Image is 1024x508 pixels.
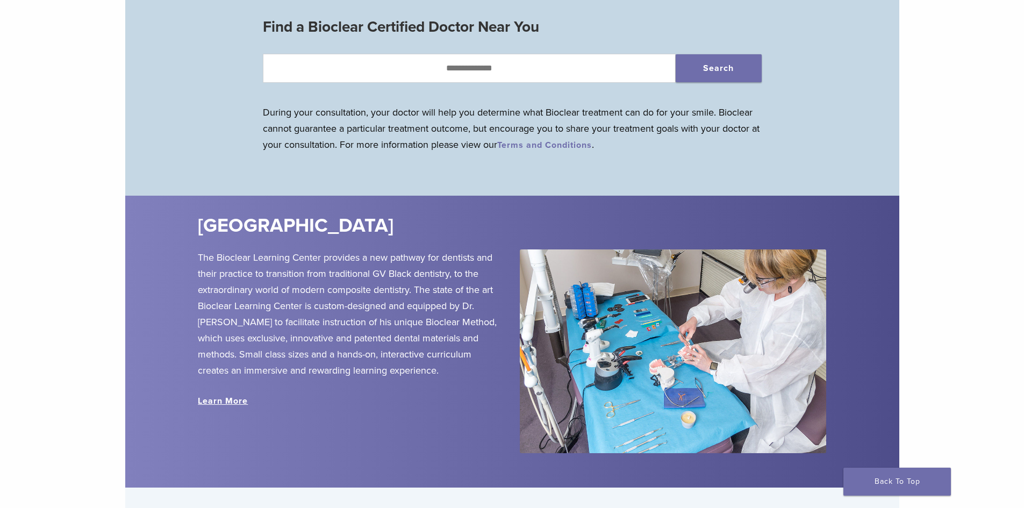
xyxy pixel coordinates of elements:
button: Search [676,54,762,82]
a: Back To Top [843,468,951,496]
p: During your consultation, your doctor will help you determine what Bioclear treatment can do for ... [263,104,762,153]
h2: [GEOGRAPHIC_DATA] [198,213,576,239]
p: The Bioclear Learning Center provides a new pathway for dentists and their practice to transition... [198,249,504,378]
a: Learn More [198,396,248,406]
a: Terms and Conditions [497,140,592,151]
h3: Find a Bioclear Certified Doctor Near You [263,14,762,40]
